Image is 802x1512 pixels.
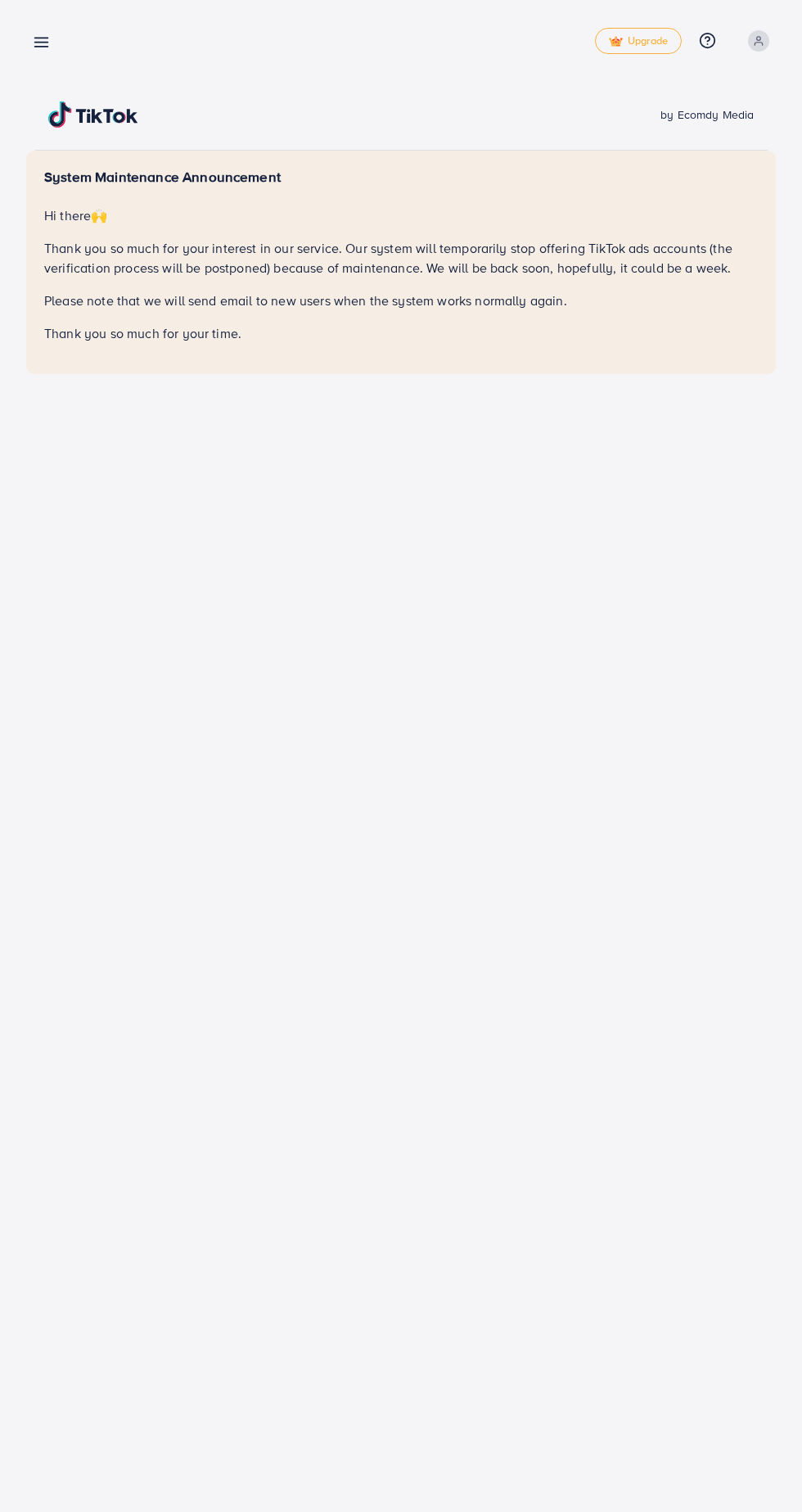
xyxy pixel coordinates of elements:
[609,35,668,47] span: Upgrade
[44,169,758,186] h5: System Maintenance Announcement
[44,323,758,343] p: Thank you so much for your time.
[609,36,623,47] img: tick
[595,28,682,54] a: tickUpgrade
[44,238,758,278] p: Thank you so much for your interest in our service. Our system will temporarily stop offering Tik...
[44,205,758,225] p: Hi there
[48,102,138,128] img: TikTok
[44,291,758,310] p: Please note that we will send email to new users when the system works normally again.
[91,206,107,224] span: 🙌
[660,106,754,123] span: by Ecomdy Media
